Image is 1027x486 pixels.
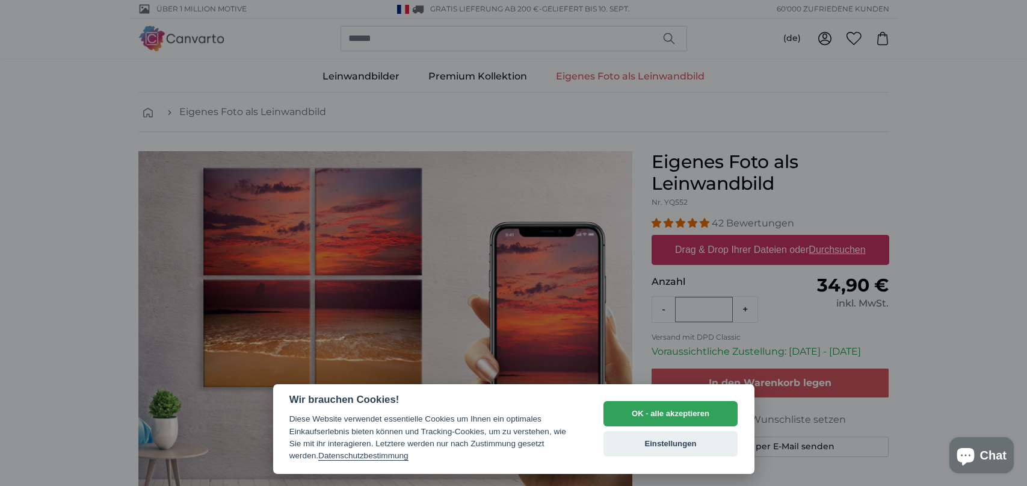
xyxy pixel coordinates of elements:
[289,413,581,463] div: Diese Website verwendet essentielle Cookies um Ihnen ein optimales Einkaufserlebnis bieten können...
[946,437,1017,476] inbox-online-store-chat: Onlineshop-Chat von Shopify
[603,431,738,456] button: Einstellungen
[318,451,409,461] a: Datenschutzbestimmung
[289,394,581,406] h2: Wir brauchen Cookies!
[603,401,738,426] button: OK - alle akzeptieren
